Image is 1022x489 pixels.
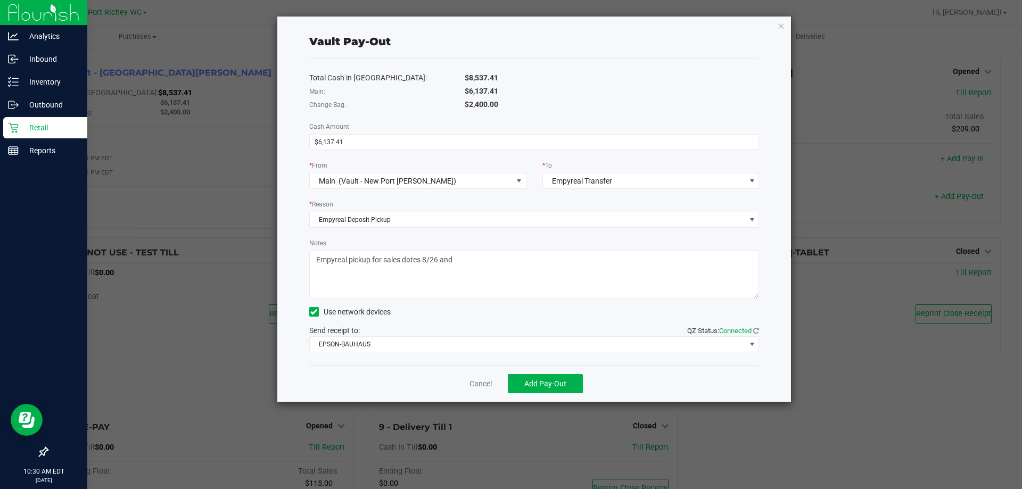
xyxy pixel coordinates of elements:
span: Total Cash in [GEOGRAPHIC_DATA]: [309,73,427,82]
a: Cancel [469,378,492,389]
span: Connected [719,327,752,335]
span: $8,537.41 [465,73,498,82]
inline-svg: Reports [8,145,19,156]
p: Analytics [19,30,83,43]
span: Send receipt to: [309,326,360,335]
span: (Vault - New Port [PERSON_NAME]) [339,177,456,185]
span: Add Pay-Out [524,379,566,388]
p: Reports [19,144,83,157]
inline-svg: Outbound [8,100,19,110]
iframe: Resource center [11,404,43,436]
span: Change Bag: [309,101,346,109]
p: [DATE] [5,476,83,484]
p: Retail [19,121,83,134]
label: Reason [309,200,333,209]
label: To [542,161,552,170]
p: Inventory [19,76,83,88]
span: Empyreal Deposit Pickup [310,212,746,227]
span: QZ Status: [687,327,759,335]
span: $6,137.41 [465,87,498,95]
span: Cash Amount [309,123,349,130]
label: Notes [309,238,326,248]
inline-svg: Retail [8,122,19,133]
div: Vault Pay-Out [309,34,391,49]
inline-svg: Inbound [8,54,19,64]
inline-svg: Analytics [8,31,19,42]
span: EPSON-BAUHAUS [310,337,746,352]
span: Main: [309,88,325,95]
span: Empyreal Transfer [552,177,612,185]
button: Add Pay-Out [508,374,583,393]
p: Inbound [19,53,83,65]
inline-svg: Inventory [8,77,19,87]
span: Main [319,177,335,185]
span: $2,400.00 [465,100,498,109]
label: From [309,161,327,170]
p: 10:30 AM EDT [5,467,83,476]
label: Use network devices [309,306,391,318]
p: Outbound [19,98,83,111]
